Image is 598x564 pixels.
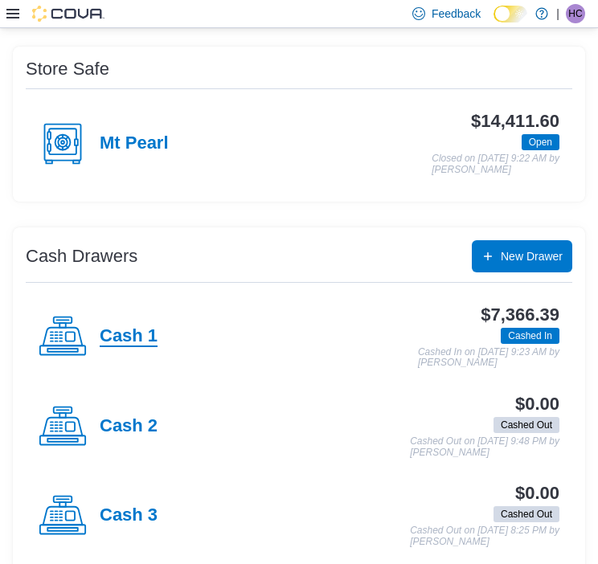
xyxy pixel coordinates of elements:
[418,347,559,369] p: Cashed In on [DATE] 9:23 AM by [PERSON_NAME]
[494,506,559,522] span: Cashed Out
[432,153,559,175] p: Closed on [DATE] 9:22 AM by [PERSON_NAME]
[32,6,104,22] img: Cova
[100,326,158,347] h4: Cash 1
[471,112,559,131] h3: $14,411.60
[432,6,481,22] span: Feedback
[410,525,559,547] p: Cashed Out on [DATE] 8:25 PM by [PERSON_NAME]
[501,248,563,264] span: New Drawer
[494,6,527,22] input: Dark Mode
[515,394,559,414] h3: $0.00
[501,418,552,432] span: Cashed Out
[410,436,559,458] p: Cashed Out on [DATE] 9:48 PM by [PERSON_NAME]
[26,247,137,266] h3: Cash Drawers
[501,507,552,521] span: Cashed Out
[100,416,158,437] h4: Cash 2
[568,4,582,23] span: HC
[515,484,559,503] h3: $0.00
[100,133,169,154] h4: Mt Pearl
[100,505,158,526] h4: Cash 3
[529,135,552,149] span: Open
[472,240,572,272] button: New Drawer
[26,59,109,79] h3: Store Safe
[494,417,559,433] span: Cashed Out
[494,22,494,23] span: Dark Mode
[508,329,552,343] span: Cashed In
[501,328,559,344] span: Cashed In
[522,134,559,150] span: Open
[556,4,559,23] p: |
[566,4,585,23] div: Heather Chafe
[481,305,559,325] h3: $7,366.39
